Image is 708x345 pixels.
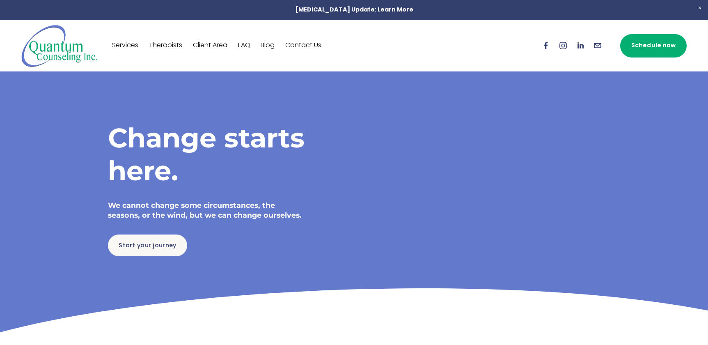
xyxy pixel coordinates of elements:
a: Therapists [149,39,182,52]
h4: We cannot change some circumstances, the seasons, or the wind, but we can change ourselves. [108,200,305,221]
a: FAQ [238,39,250,52]
a: Contact Us [285,39,321,52]
h1: Change starts here. [108,121,305,187]
a: Start your journey [108,235,188,256]
a: Instagram [559,41,568,50]
img: Quantum Counseling Inc. | Change starts here. [21,24,98,67]
a: Services [112,39,138,52]
a: info@quantumcounselinginc.com [593,41,602,50]
a: Client Area [193,39,227,52]
a: LinkedIn [576,41,585,50]
a: Blog [261,39,275,52]
a: Facebook [541,41,550,50]
a: Schedule now [620,34,687,57]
